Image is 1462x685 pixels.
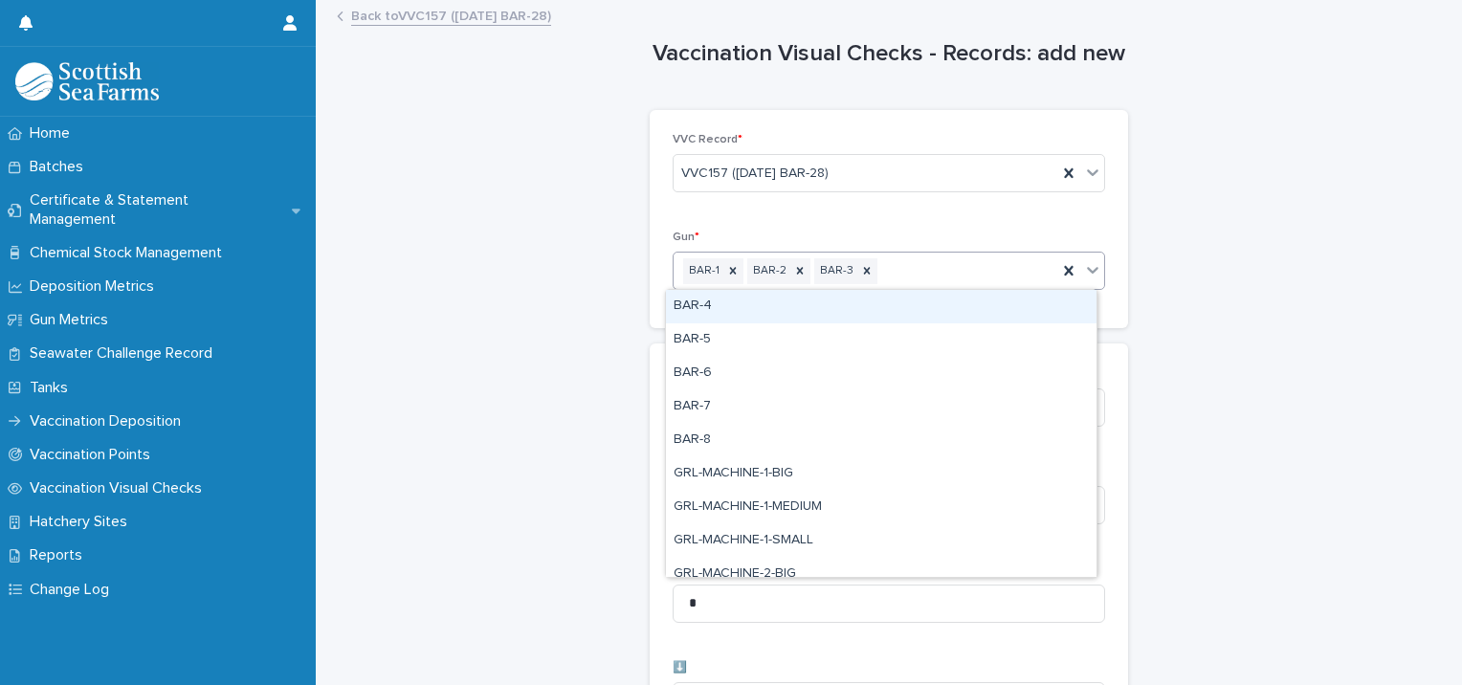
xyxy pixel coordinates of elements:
[22,581,124,599] p: Change Log
[22,412,196,431] p: Vaccination Deposition
[22,244,237,262] p: Chemical Stock Management
[22,479,217,497] p: Vaccination Visual Checks
[22,191,292,228] p: Certificate & Statement Management
[683,258,722,284] div: BAR-1
[22,546,98,564] p: Reports
[22,277,169,296] p: Deposition Metrics
[666,290,1096,323] div: BAR-4
[673,134,742,145] span: VVC Record
[22,344,228,363] p: Seawater Challenge Record
[666,524,1096,558] div: GRL-MACHINE-1-SMALL
[673,232,699,243] span: Gun
[666,323,1096,357] div: BAR-5
[666,491,1096,524] div: GRL-MACHINE-1-MEDIUM
[351,4,551,26] a: Back toVVC157 ([DATE] BAR-28)
[673,662,687,674] span: ⬇️
[681,164,829,184] span: VVC157 ([DATE] BAR-28)
[22,124,85,143] p: Home
[666,424,1096,457] div: BAR-8
[666,558,1096,591] div: GRL-MACHINE-2-BIG
[666,357,1096,390] div: BAR-6
[22,379,83,397] p: Tanks
[15,62,159,100] img: uOABhIYSsOPhGJQdTwEw
[22,446,166,464] p: Vaccination Points
[22,513,143,531] p: Hatchery Sites
[747,258,789,284] div: BAR-2
[22,158,99,176] p: Batches
[814,258,856,284] div: BAR-3
[666,457,1096,491] div: GRL-MACHINE-1-BIG
[22,311,123,329] p: Gun Metrics
[666,390,1096,424] div: BAR-7
[650,40,1128,68] h1: Vaccination Visual Checks - Records: add new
